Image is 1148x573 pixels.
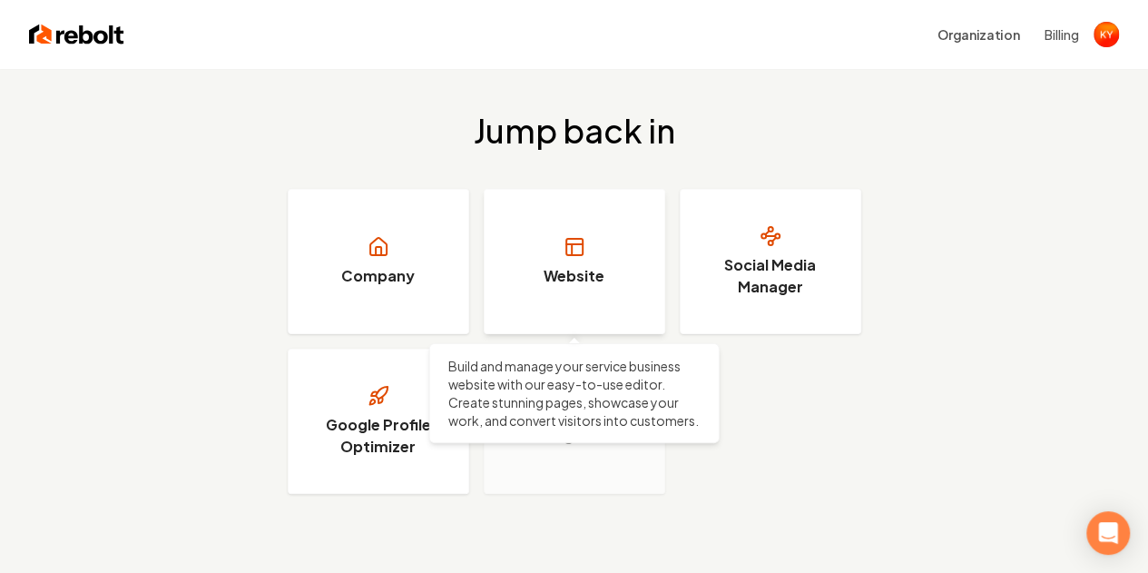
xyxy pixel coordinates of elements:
[29,22,124,47] img: Rebolt Logo
[288,349,469,494] a: Google Profile Optimizer
[1094,22,1119,47] img: Katherine Yanez
[544,265,604,287] h3: Website
[310,414,446,458] h3: Google Profile Optimizer
[1086,511,1130,555] div: Open Intercom Messenger
[680,189,861,334] a: Social Media Manager
[448,357,701,430] p: Build and manage your service business website with our easy-to-use editor. Create stunning pages...
[341,265,415,287] h3: Company
[484,189,665,334] a: Website
[288,189,469,334] a: Company
[1045,25,1079,44] button: Billing
[702,254,839,298] h3: Social Media Manager
[927,18,1030,51] button: Organization
[1094,22,1119,47] button: Open user button
[474,113,675,149] h2: Jump back in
